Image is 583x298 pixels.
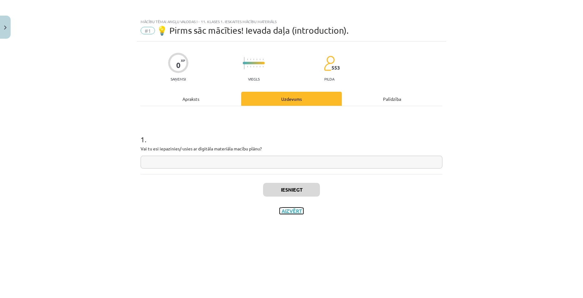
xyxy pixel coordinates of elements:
button: Iesniegt [263,183,320,197]
p: Viegls [248,77,260,81]
img: icon-short-line-57e1e144782c952c97e751825c79c345078a6d821885a25fce030b3d8c18986b.svg [253,59,254,60]
img: icon-close-lesson-0947bae3869378f0d4975bcd49f059093ad1ed9edebbc8119c70593378902aed.svg [4,26,7,30]
div: Mācību tēma: Angļu valodas i - 11. klases 1. ieskaites mācību materiāls [141,19,442,24]
img: students-c634bb4e5e11cddfef0936a35e636f08e4e9abd3cc4e673bd6f9a4125e45ecb1.svg [324,56,335,71]
span: XP [181,59,185,62]
h1: 1 . [141,124,442,144]
div: Palīdzība [342,92,442,106]
img: icon-short-line-57e1e144782c952c97e751825c79c345078a6d821885a25fce030b3d8c18986b.svg [250,59,251,60]
div: 0 [176,61,181,70]
img: icon-short-line-57e1e144782c952c97e751825c79c345078a6d821885a25fce030b3d8c18986b.svg [253,66,254,67]
p: pilda [324,77,334,81]
span: #1 [141,27,155,34]
div: Uzdevums [241,92,342,106]
img: icon-short-line-57e1e144782c952c97e751825c79c345078a6d821885a25fce030b3d8c18986b.svg [247,59,248,60]
img: icon-long-line-d9ea69661e0d244f92f715978eff75569469978d946b2353a9bb055b3ed8787d.svg [244,57,245,69]
p: Vai tu esi iepazinies/-usies ar digitāla materiāla macību plānu? [141,145,442,152]
span: 💡 Pirms sāc mācīties! Ievada daļa (introduction). [157,25,349,36]
span: 553 [331,65,340,71]
button: Aizvērt [280,208,303,214]
img: icon-short-line-57e1e144782c952c97e751825c79c345078a6d821885a25fce030b3d8c18986b.svg [247,66,248,67]
p: Saņemsi [168,77,188,81]
div: Apraksts [141,92,241,106]
img: icon-short-line-57e1e144782c952c97e751825c79c345078a6d821885a25fce030b3d8c18986b.svg [250,66,251,67]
